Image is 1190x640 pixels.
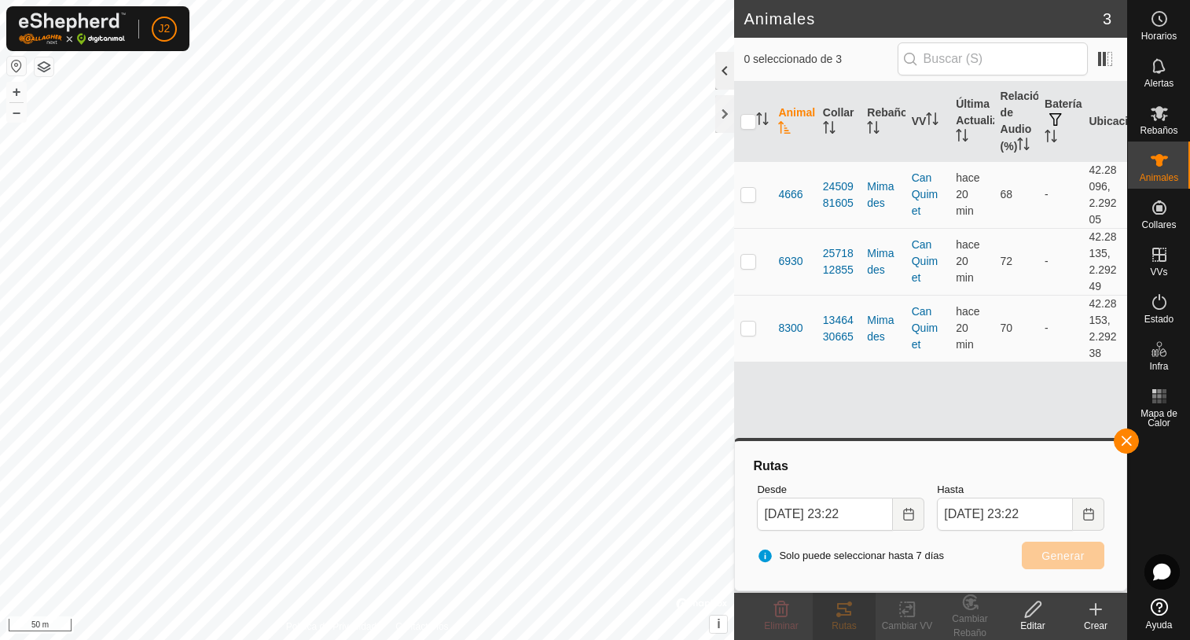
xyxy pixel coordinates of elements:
[778,253,803,270] span: 6930
[744,9,1102,28] h2: Animales
[1150,267,1167,277] span: VVs
[867,123,880,136] p-sorticon: Activar para ordenar
[823,245,854,278] div: 2571812855
[7,83,26,101] button: +
[35,57,53,76] button: Capas del Mapa
[938,612,1001,640] div: Cambiar Rebaño
[772,82,816,162] th: Animal
[1038,295,1082,362] td: -
[898,42,1088,75] input: Buscar (S)
[1141,31,1177,41] span: Horarios
[867,245,898,278] div: Mimades
[1082,161,1127,228] td: 42.28096, 2.29205
[744,51,897,68] span: 0 seleccionado de 3
[1001,188,1013,200] span: 68
[756,115,769,127] p-sorticon: Activar para ordenar
[1001,322,1013,334] span: 70
[778,186,803,203] span: 4666
[159,20,171,37] span: J2
[1038,228,1082,295] td: -
[905,82,949,162] th: VV
[1103,7,1111,31] span: 3
[1141,220,1176,230] span: Collares
[1140,126,1177,135] span: Rebaños
[823,178,854,211] div: 2450981605
[956,171,979,217] span: 24 ago 2025, 23:01
[956,305,979,351] span: 24 ago 2025, 23:01
[876,619,938,633] div: Cambiar VV
[778,123,791,136] p-sorticon: Activar para ordenar
[949,82,994,162] th: Última Actualización
[1041,550,1085,562] span: Generar
[867,312,898,345] div: Mimades
[937,482,1104,498] label: Hasta
[1038,82,1082,162] th: Batería
[823,312,854,345] div: 1346430665
[823,123,836,136] p-sorticon: Activar para ordenar
[1144,79,1173,88] span: Alertas
[1140,173,1178,182] span: Animales
[1001,255,1013,267] span: 72
[1001,619,1064,633] div: Editar
[395,620,448,634] a: Contáctenos
[1022,542,1104,569] button: Generar
[751,457,1111,476] div: Rutas
[813,619,876,633] div: Rutas
[1144,314,1173,324] span: Estado
[926,115,938,127] p-sorticon: Activar para ordenar
[1064,619,1127,633] div: Crear
[757,482,924,498] label: Desde
[710,616,727,633] button: i
[757,548,944,564] span: Solo puede seleccionar hasta 7 días
[1082,295,1127,362] td: 42.28153, 2.29238
[1045,132,1057,145] p-sorticon: Activar para ordenar
[817,82,861,162] th: Collar
[764,620,798,631] span: Eliminar
[286,620,376,634] a: Política de Privacidad
[1073,498,1104,531] button: Choose Date
[912,305,938,351] a: Can Quimet
[1149,362,1168,371] span: Infra
[1128,592,1190,636] a: Ayuda
[717,617,720,631] span: i
[1132,409,1186,428] span: Mapa de Calor
[7,103,26,122] button: –
[7,57,26,75] button: Restablecer Mapa
[912,171,938,217] a: Can Quimet
[1082,228,1127,295] td: 42.28135, 2.29249
[861,82,905,162] th: Rebaño
[1038,161,1082,228] td: -
[956,131,968,144] p-sorticon: Activar para ordenar
[867,178,898,211] div: Mimades
[893,498,924,531] button: Choose Date
[778,320,803,337] span: 8300
[1146,620,1173,630] span: Ayuda
[912,238,938,284] a: Can Quimet
[19,13,126,45] img: Logo Gallagher
[994,82,1038,162] th: Relación de Audio (%)
[1017,140,1030,153] p-sorticon: Activar para ordenar
[956,238,979,284] span: 24 ago 2025, 23:01
[1082,82,1127,162] th: Ubicación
